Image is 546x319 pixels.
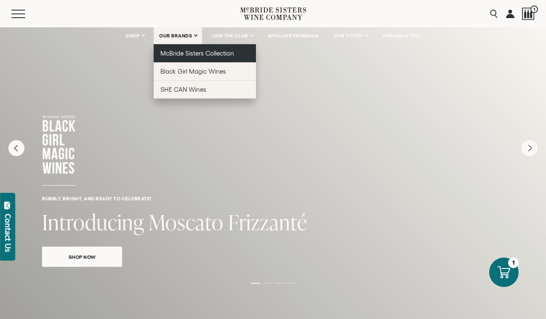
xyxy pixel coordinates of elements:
[212,33,248,39] span: JOIN THE CLUB
[154,80,256,98] a: SHE CAN Wines
[4,214,12,252] div: Contact Us
[383,33,421,39] span: FIND NEAR YOU
[206,27,258,44] a: JOIN THE CLUB
[42,207,144,237] span: Introducing
[120,27,149,44] a: SHOP
[263,283,272,284] li: Page dot 2
[251,283,260,284] li: Page dot 1
[522,140,538,156] button: Next
[378,27,426,44] a: FIND NEAR YOU
[508,258,519,268] div: 1
[11,10,42,18] button: Mobile Menu Trigger
[286,283,296,284] li: Page dot 4
[125,33,140,39] span: SHOP
[262,27,325,44] a: AFFILIATE PROGRAM
[160,68,226,75] span: Black Girl Magic Wines
[42,196,504,201] h6: Bubbly, bright, and ready to celebrate!
[159,33,192,39] span: OUR BRANDS
[8,140,24,156] button: Previous
[154,27,202,44] a: OUR BRANDS
[328,27,373,44] a: OUR STORY
[160,86,206,93] span: SHE CAN Wines
[54,252,111,262] span: Shop Now
[154,44,256,62] a: McBride Sisters Collection
[334,33,363,39] span: OUR STORY
[268,33,319,39] span: AFFILIATE PROGRAM
[149,207,224,237] span: Moscato
[228,207,307,237] span: Frizzanté
[160,50,234,57] span: McBride Sisters Collection
[154,62,256,80] a: Black Girl Magic Wines
[274,283,284,284] li: Page dot 3
[42,247,122,267] a: Shop Now
[530,5,538,13] span: 1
